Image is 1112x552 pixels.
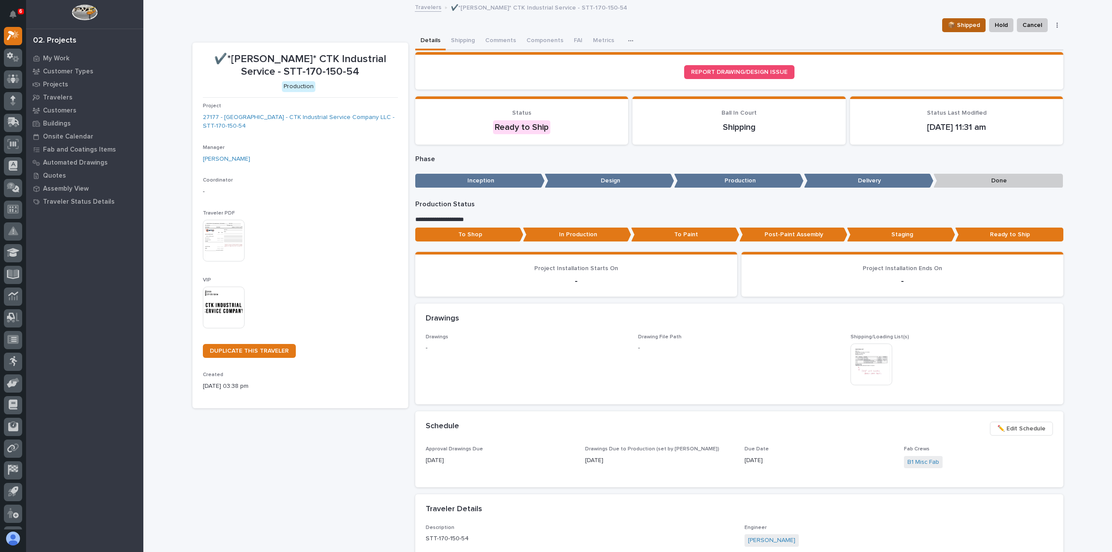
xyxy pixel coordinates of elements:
p: Design [545,174,674,188]
button: ✏️ Edit Schedule [990,422,1053,436]
span: ✏️ Edit Schedule [997,423,1046,434]
span: Status Last Modified [927,110,986,116]
span: Cancel [1023,20,1042,30]
p: Customer Types [43,68,93,76]
span: Drawings [426,334,448,340]
button: Metrics [588,32,619,50]
a: Assembly View [26,182,143,195]
p: Customers [43,107,76,115]
p: To Shop [415,228,523,242]
span: Description [426,525,454,530]
p: [DATE] 03:38 pm [203,382,398,391]
p: Production [674,174,804,188]
p: Staging [847,228,955,242]
a: Onsite Calendar [26,130,143,143]
a: B1 Misc Fab [907,458,939,467]
span: Hold [995,20,1008,30]
p: Delivery [804,174,933,188]
a: [PERSON_NAME] [748,536,795,545]
p: To Paint [631,228,739,242]
button: Components [521,32,569,50]
div: Ready to Ship [493,120,550,134]
span: Traveler PDF [203,211,235,216]
p: Phase [415,155,1063,163]
a: [PERSON_NAME] [203,155,250,164]
p: [DATE] [745,456,894,465]
p: Projects [43,81,68,89]
button: users-avatar [4,529,22,548]
h2: Drawings [426,314,459,324]
div: Production [282,81,315,92]
img: Workspace Logo [72,4,97,20]
span: Project Installation Starts On [534,265,618,271]
a: Customer Types [26,65,143,78]
span: Manager [203,145,225,150]
button: Shipping [446,32,480,50]
span: Engineer [745,525,767,530]
h2: Schedule [426,422,459,431]
p: In Production [523,228,631,242]
a: Traveler Status Details [26,195,143,208]
button: Comments [480,32,521,50]
button: Notifications [4,5,22,23]
span: Status [512,110,531,116]
p: My Work [43,55,69,63]
span: Drawings Due to Production (set by [PERSON_NAME]) [585,446,719,452]
a: 27177 - [GEOGRAPHIC_DATA] - CTK Industrial Service Company LLC - STT-170-150-54 [203,113,398,131]
p: Production Status [415,200,1063,208]
a: Travelers [26,91,143,104]
p: 6 [19,8,22,14]
span: Approval Drawings Due [426,446,483,452]
p: [DATE] [585,456,734,465]
span: 📦 Shipped [948,20,980,30]
span: Ball In Court [721,110,757,116]
p: - [752,276,1053,286]
p: - [426,344,628,353]
p: Buildings [43,120,71,128]
button: 📦 Shipped [942,18,986,32]
span: Due Date [745,446,769,452]
p: Automated Drawings [43,159,108,167]
a: Buildings [26,117,143,130]
a: REPORT DRAWING/DESIGN ISSUE [684,65,794,79]
div: 02. Projects [33,36,76,46]
a: Customers [26,104,143,117]
p: Ready to Ship [955,228,1063,242]
span: Project Installation Ends On [863,265,942,271]
span: DUPLICATE THIS TRAVELER [210,348,289,354]
p: Fab and Coatings Items [43,146,116,154]
span: Shipping/Loading List(s) [851,334,909,340]
p: ✔️*[PERSON_NAME]* CTK Industrial Service - STT-170-150-54 [451,2,627,12]
p: Assembly View [43,185,89,193]
p: Shipping [643,122,835,132]
span: REPORT DRAWING/DESIGN ISSUE [691,69,788,75]
a: Quotes [26,169,143,182]
a: Fab and Coatings Items [26,143,143,156]
p: Post-Paint Assembly [739,228,847,242]
p: Quotes [43,172,66,180]
p: Traveler Status Details [43,198,115,206]
p: STT-170-150-54 [426,534,734,543]
span: Project [203,103,221,109]
p: Done [933,174,1063,188]
button: Hold [989,18,1013,32]
p: Onsite Calendar [43,133,93,141]
span: Coordinator [203,178,233,183]
p: - [203,187,398,196]
span: Fab Crews [904,446,930,452]
a: Automated Drawings [26,156,143,169]
span: VIP [203,278,211,283]
button: FAI [569,32,588,50]
div: Notifications6 [11,10,22,24]
p: Inception [415,174,545,188]
p: - [638,344,640,353]
span: Created [203,372,223,377]
a: My Work [26,52,143,65]
a: DUPLICATE THIS TRAVELER [203,344,296,358]
p: Travelers [43,94,73,102]
p: [DATE] 11:31 am [860,122,1053,132]
p: - [426,276,727,286]
span: Drawing File Path [638,334,682,340]
h2: Traveler Details [426,505,482,514]
p: [DATE] [426,456,575,465]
